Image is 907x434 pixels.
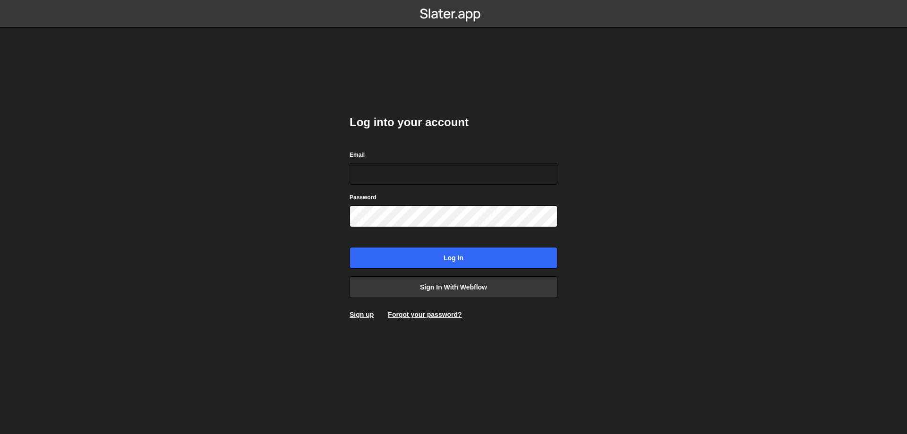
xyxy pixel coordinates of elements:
h2: Log into your account [350,115,557,130]
a: Forgot your password? [388,311,462,318]
a: Sign up [350,311,374,318]
a: Sign in with Webflow [350,276,557,298]
input: Log in [350,247,557,269]
label: Password [350,193,376,202]
label: Email [350,150,365,160]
